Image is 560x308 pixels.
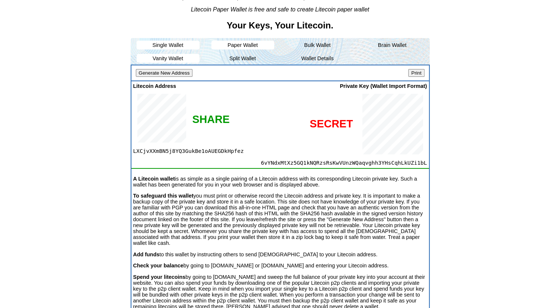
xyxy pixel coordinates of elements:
span: Litecoin Address [133,83,176,89]
li: Brain Wallet [355,38,430,52]
b: Check your balance [133,263,184,268]
span: Private Key (Wallet Import Format) [340,83,427,89]
b: To safeguard this wallet [133,193,194,199]
p: to this wallet by instructing others to send [DEMOGRAPHIC_DATA] to your Litecoin address. [133,251,427,257]
p: you must print or otherwise record the Litecoin address and private key. It is important to make ... [133,193,427,246]
div: SHARE [192,113,230,126]
li: Wallet Details [280,52,355,65]
p: is as simple as a single pairing of a Litecoin address with its corresponding Litecoin private ke... [133,176,427,188]
li: Paper Wallet [211,41,274,49]
b: Spend your litecoins [133,274,186,280]
li: Bulk Wallet [280,38,355,52]
li: Split Wallet [205,52,280,65]
p: by going to [DOMAIN_NAME] or [DOMAIN_NAME] and entering your Litecoin address. [133,263,427,268]
input: Generate New Address [136,69,193,77]
span: LXCjvXXmBN5j8YQ3GukBe1oAUEGDkHpfez [133,148,221,154]
input: Print [408,69,424,77]
b: A Litecoin wallet [133,176,175,182]
div: Litecoin Paper Wallet is free and safe to create Litecoin paper wallet [131,6,430,13]
li: Vanity Wallet [137,54,199,63]
li: Single Wallet [137,41,199,49]
h2: Your Keys, Your Litecoin. [131,20,430,31]
b: Add funds [133,251,160,257]
span: 6vYNdxMtXz5GQ1kNQRzsRsKwVUnzWQaqvghh3YHsCqhLkUZi1bL [221,160,427,166]
div: SECRET [310,118,353,130]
